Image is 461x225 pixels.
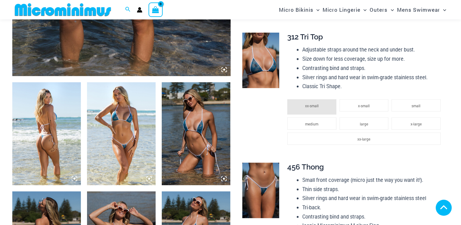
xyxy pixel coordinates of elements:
[302,175,444,185] li: Small front coverage (micro just the way you want it!).
[287,117,336,130] li: medium
[287,32,323,41] span: 312 Tri Top
[391,117,441,130] li: x-large
[279,2,313,18] span: Micro Bikinis
[313,2,320,18] span: Menu Toggle
[357,137,370,141] span: xx-large
[277,2,321,18] a: Micro BikinisMenu ToggleMenu Toggle
[302,203,444,212] li: Tri-back.
[395,2,448,18] a: Mens SwimwearMenu ToggleMenu Toggle
[302,45,444,54] li: Adjustable straps around the neck and under bust.
[440,2,446,18] span: Menu Toggle
[302,185,444,194] li: Thin side straps.
[87,82,156,186] img: Waves Breaking Ocean 312 Top 456 Bottom
[340,99,389,112] li: x-small
[388,2,394,18] span: Menu Toggle
[340,117,389,130] li: large
[358,103,370,108] span: x-small
[302,54,444,63] li: Size down for less coverage, size up for more.
[370,2,388,18] span: Outers
[305,121,318,126] span: medium
[412,103,421,108] span: small
[391,99,441,112] li: small
[360,121,368,126] span: large
[302,194,444,203] li: Silver rings and hard wear in swim-grade stainless steel
[242,163,279,218] img: Waves Breaking Ocean 456 Bottom
[287,133,441,145] li: xx-large
[305,103,319,108] span: xx-small
[302,82,444,91] li: Classic Tri Shape.
[125,6,131,14] a: Search icon link
[242,33,279,88] img: Waves Breaking Ocean 312 Top
[302,63,444,73] li: Contrasting bind and straps.
[302,73,444,82] li: Silver rings and hard wear in swim-grade stainless steel.
[360,2,367,18] span: Menu Toggle
[287,162,324,171] span: 456 Thong
[12,3,113,17] img: MM SHOP LOGO FLAT
[287,99,336,115] li: xx-small
[302,212,444,221] li: Contrasting bind and straps.
[149,2,163,17] a: View Shopping Cart, empty
[323,2,360,18] span: Micro Lingerie
[137,7,142,13] a: Account icon link
[276,1,449,18] nav: Site Navigation
[368,2,395,18] a: OutersMenu ToggleMenu Toggle
[12,82,81,186] img: Waves Breaking Ocean 312 Top 456 Bottom
[397,2,440,18] span: Mens Swimwear
[162,82,230,186] img: Waves Breaking Ocean 312 Top 456 Bottom
[411,121,422,126] span: x-large
[321,2,368,18] a: Micro LingerieMenu ToggleMenu Toggle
